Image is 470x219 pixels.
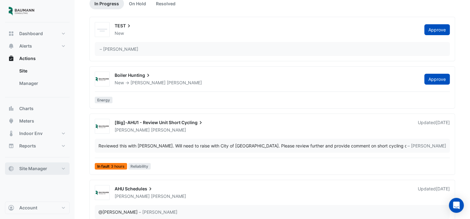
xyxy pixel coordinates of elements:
span: [PERSON_NAME] [115,193,150,199]
div: Actions [5,65,70,92]
div: Reviewed this with [PERSON_NAME]. Will need to raise with City of [GEOGRAPHIC_DATA]. Please revie... [98,142,406,149]
app-icon: Charts [8,105,14,112]
span: Hunting [128,72,151,78]
span: Approve [428,27,446,32]
button: Approve [424,24,450,35]
span: Boiler [115,72,127,78]
span: TEST [115,23,132,29]
span: [PERSON_NAME] [130,80,166,85]
span: – [PERSON_NAME] [139,209,177,215]
app-icon: Meters [8,118,14,124]
app-icon: Alerts [8,43,14,49]
span: [PERSON_NAME] [151,127,186,133]
button: Dashboard [5,27,70,40]
button: Account [5,202,70,214]
span: – [PERSON_NAME] [100,46,138,52]
button: Actions [5,52,70,65]
div: Open Intercom Messenger [449,198,464,213]
span: -> [125,80,129,85]
img: Baumann Consulting [95,123,109,130]
span: Reliability [128,163,151,170]
span: Meters [19,118,34,124]
span: Alerts [19,43,32,49]
span: Schedules [125,186,153,192]
img: Company Logo [7,5,35,17]
span: Actions [19,55,36,62]
app-icon: Reports [8,143,14,149]
span: New [115,30,124,36]
a: Site [14,65,70,77]
span: Site Manager [19,165,47,172]
span: Dashboard [19,30,43,37]
button: Indoor Env [5,127,70,140]
span: Fri 25-Jul-2025 18:33 CEST [436,120,450,125]
span: [PERSON_NAME] [167,80,202,86]
span: AHU [115,186,124,191]
div: Updated [418,119,450,133]
span: [Big]-AHU1 - Review Unit Short [115,120,180,125]
span: Cycling [181,119,204,126]
button: Alerts [5,40,70,52]
span: New [115,80,124,85]
div: Updated [418,186,450,199]
span: Approve [428,77,446,82]
app-icon: Actions [8,55,14,62]
img: Baumann Consulting [95,76,109,82]
img: Baumann Consulting [95,190,109,196]
span: b.pieczynski@baumann-us.com [Baumann Consulting] [98,209,138,215]
button: Approve [424,74,450,85]
span: [PERSON_NAME] [115,127,150,133]
span: In fault [95,163,127,170]
span: – [PERSON_NAME] [408,142,446,149]
button: Site Manager [5,162,70,175]
span: Charts [19,105,34,112]
button: Meters [5,115,70,127]
app-icon: Dashboard [8,30,14,37]
span: Energy [95,97,112,103]
app-icon: Site Manager [8,165,14,172]
button: Reports [5,140,70,152]
span: Wed 23-Jul-2025 21:37 CEST [436,186,450,191]
span: [PERSON_NAME] [151,193,186,199]
span: Account [19,205,37,211]
app-icon: Indoor Env [8,130,14,137]
a: Manager [14,77,70,90]
span: Indoor Env [19,130,43,137]
button: Charts [5,102,70,115]
span: Reports [19,143,36,149]
span: 3 hours [111,165,125,168]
